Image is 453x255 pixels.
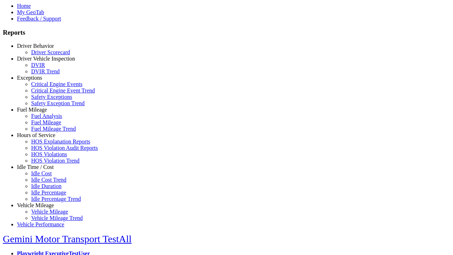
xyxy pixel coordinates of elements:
a: Idle Time / Cost [17,164,54,170]
a: Driver Vehicle Inspection [17,56,75,62]
a: Safety Exception Trend [31,100,85,106]
a: HOS Violation Audit Reports [31,145,98,151]
a: Idle Cost [31,170,52,176]
a: My GeoTab [17,9,44,15]
a: Idle Duration [31,183,62,189]
a: DVIR Trend [31,68,59,74]
a: Critical Engine Events [31,81,82,87]
a: Vehicle Mileage Trend [31,215,83,221]
a: Home [17,3,31,9]
a: Driver Behavior [17,43,54,49]
a: HOS Violation Trend [31,158,80,164]
a: Idle Percentage Trend [31,196,81,202]
a: Hours of Service [17,132,55,138]
a: Vehicle Performance [17,221,64,227]
a: Vehicle Mileage [17,202,54,208]
a: Fuel Mileage Trend [31,126,76,132]
h3: Reports [3,29,450,36]
a: Exceptions [17,75,42,81]
a: Gemini Motor Transport TestAll [3,233,132,244]
a: Critical Engine Event Trend [31,87,95,93]
a: Idle Cost Trend [31,177,67,183]
a: HOS Explanation Reports [31,138,90,144]
a: Feedback / Support [17,16,61,22]
a: Fuel Mileage [17,107,47,113]
a: HOS Violations [31,151,67,157]
a: Idle Percentage [31,189,66,195]
a: Driver Scorecard [31,49,70,55]
a: Fuel Analysis [31,113,62,119]
a: Fuel Mileage [31,119,61,125]
a: Safety Exceptions [31,94,72,100]
a: Vehicle Mileage [31,209,68,215]
a: DVIR [31,62,45,68]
